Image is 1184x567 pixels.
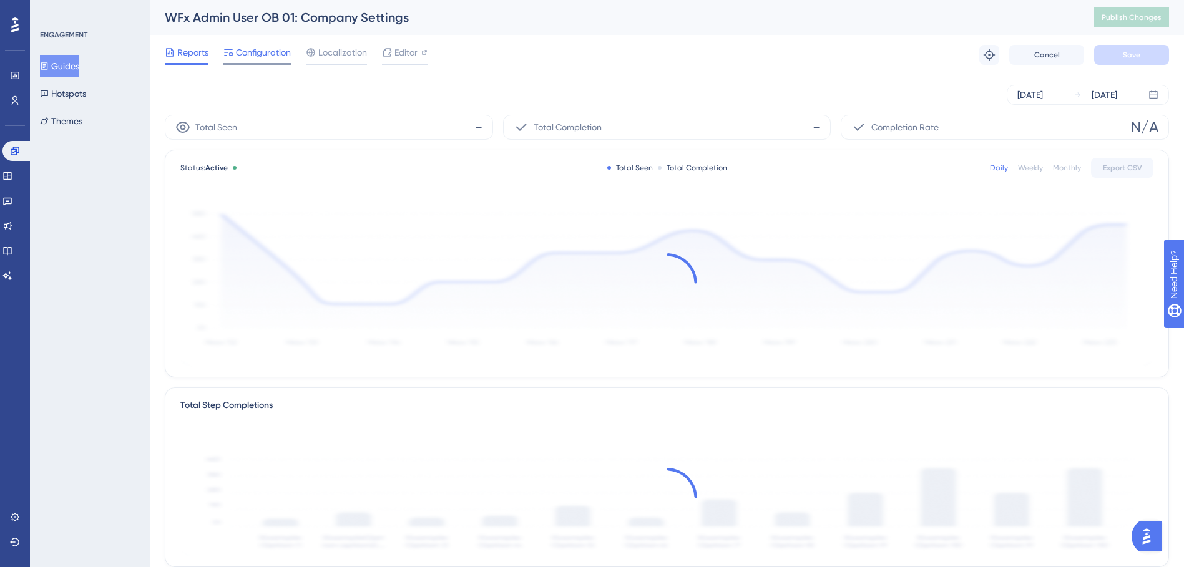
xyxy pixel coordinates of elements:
[165,9,1063,26] div: WFx Admin User OB 01: Company Settings
[40,110,82,132] button: Themes
[1094,7,1169,27] button: Publish Changes
[318,45,367,60] span: Localization
[1102,12,1162,22] span: Publish Changes
[1017,87,1043,102] div: [DATE]
[40,55,79,77] button: Guides
[1091,158,1153,178] button: Export CSV
[40,30,87,40] div: ENGAGEMENT
[871,120,939,135] span: Completion Rate
[658,163,727,173] div: Total Completion
[1034,50,1060,60] span: Cancel
[195,120,237,135] span: Total Seen
[40,82,86,105] button: Hotspots
[394,45,418,60] span: Editor
[1009,45,1084,65] button: Cancel
[1131,117,1158,137] span: N/A
[180,398,273,413] div: Total Step Completions
[205,163,228,172] span: Active
[607,163,653,173] div: Total Seen
[29,3,78,18] span: Need Help?
[180,163,228,173] span: Status:
[475,117,482,137] span: -
[1092,87,1117,102] div: [DATE]
[1132,518,1169,555] iframe: UserGuiding AI Assistant Launcher
[1123,50,1140,60] span: Save
[813,117,820,137] span: -
[534,120,602,135] span: Total Completion
[990,163,1008,173] div: Daily
[1053,163,1081,173] div: Monthly
[236,45,291,60] span: Configuration
[177,45,208,60] span: Reports
[1103,163,1142,173] span: Export CSV
[1018,163,1043,173] div: Weekly
[1094,45,1169,65] button: Save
